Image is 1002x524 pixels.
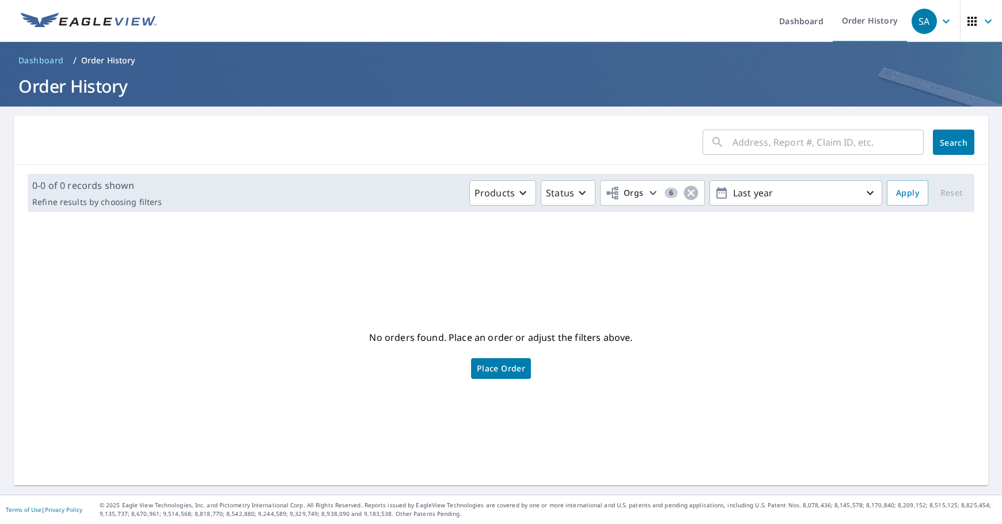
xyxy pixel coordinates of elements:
p: Last year [728,183,863,203]
li: / [73,54,77,67]
span: Dashboard [18,55,64,66]
span: Apply [896,186,919,200]
span: 6 [665,189,678,197]
a: Terms of Use [6,506,41,514]
span: Search [942,137,965,148]
button: Orgs6 [600,180,705,206]
p: © 2025 Eagle View Technologies, Inc. and Pictometry International Corp. All Rights Reserved. Repo... [100,501,996,518]
button: Apply [887,180,928,206]
a: Dashboard [14,51,69,70]
a: Privacy Policy [45,506,82,514]
button: Products [469,180,536,206]
p: | [6,506,82,513]
p: Status [546,186,574,200]
nav: breadcrumb [14,51,988,70]
img: EV Logo [21,13,157,30]
button: Status [541,180,595,206]
h1: Order History [14,74,988,98]
p: Products [475,186,515,200]
p: No orders found. Place an order or adjust the filters above. [369,328,632,347]
span: Orgs [605,186,644,200]
input: Address, Report #, Claim ID, etc. [732,126,924,158]
p: Order History [81,55,135,66]
span: Place Order [477,366,525,371]
button: Last year [709,180,882,206]
div: SA [912,9,937,34]
p: 0-0 of 0 records shown [32,179,162,192]
button: Search [933,130,974,155]
a: Place Order [471,358,531,379]
p: Refine results by choosing filters [32,197,162,207]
